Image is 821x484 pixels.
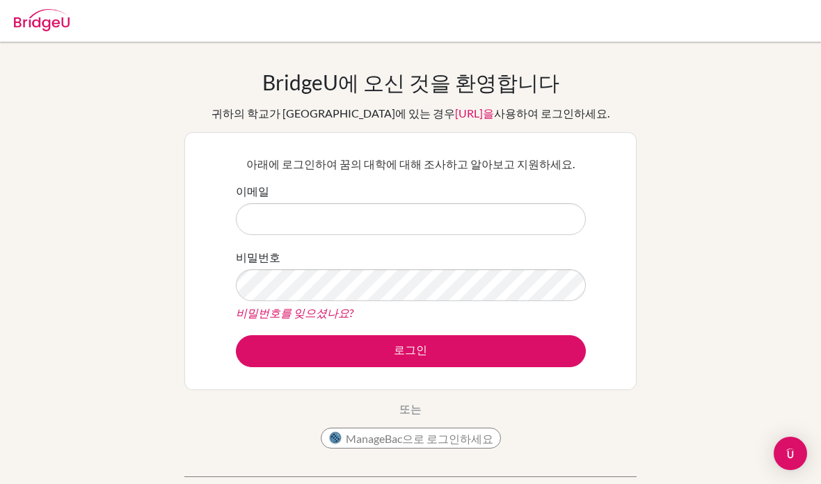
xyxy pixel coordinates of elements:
img: 브릿지-U [14,9,70,31]
font: 로그인 [394,343,427,356]
font: 사용하여 로그인하세요. [494,106,609,120]
button: ManageBac으로 로그인하세요 [321,428,501,449]
font: 이메일 [236,184,269,197]
font: ManageBac으로 로그인하세요 [346,432,493,445]
font: 귀하의 학교가 [GEOGRAPHIC_DATA]에 있는 경우 [212,106,455,120]
font: 또는 [399,402,422,415]
button: 로그인 [236,335,586,367]
font: BridgeU에 오신 것을 환영합니다 [262,70,559,95]
div: Open Intercom Messenger [774,437,807,470]
font: 비밀번호 [236,250,280,264]
a: [URL]을 [455,106,494,120]
a: 비밀번호를 잊으셨나요? [236,306,353,319]
font: 아래에 로그인하여 꿈의 대학에 대해 조사하고 알아보고 지원하세요. [246,157,575,170]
